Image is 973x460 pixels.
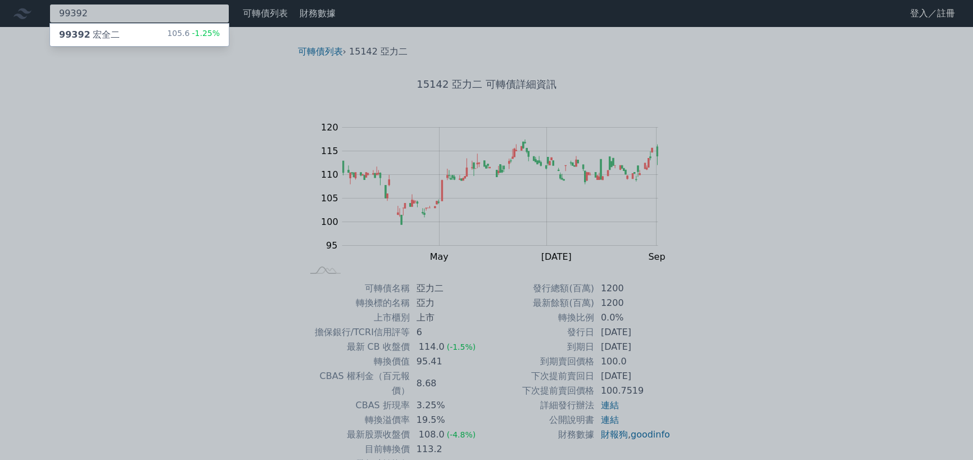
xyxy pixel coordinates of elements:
[189,29,220,38] span: -1.25%
[59,28,120,42] div: 宏全二
[59,29,90,40] span: 99392
[50,24,229,46] a: 99392宏全二 105.6-1.25%
[917,406,973,460] div: 聊天小工具
[167,28,220,42] div: 105.6
[917,406,973,460] iframe: Chat Widget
